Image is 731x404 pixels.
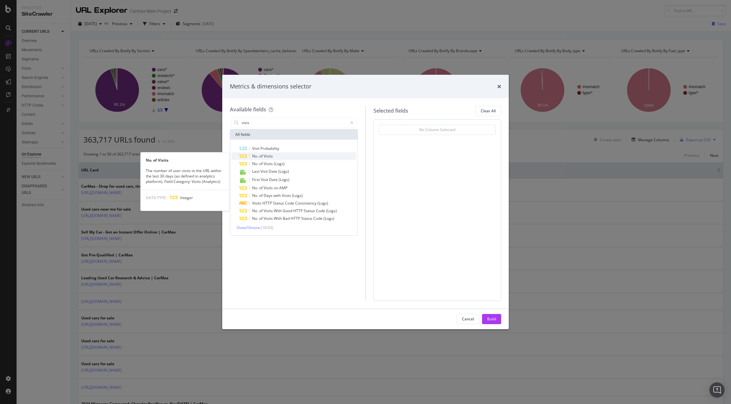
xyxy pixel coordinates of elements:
span: Visits [264,153,273,159]
span: Days [264,193,273,198]
span: Code [285,200,295,206]
span: No. [252,153,259,159]
div: Clear All [481,108,496,114]
span: Date [269,177,279,182]
span: Code [316,208,326,213]
span: (Logs) [326,208,337,213]
div: modal [222,75,509,329]
span: No. [252,216,259,221]
div: Cancel [462,316,474,322]
div: Open Intercom Messenger [709,382,725,398]
span: ( 10 / 33 ) [261,225,273,230]
div: Available fields [230,106,266,113]
span: of [259,161,264,166]
span: (Logs) [279,177,289,182]
div: No. of Visits [141,157,229,163]
button: Clear All [475,106,501,116]
div: All fields [230,129,358,140]
span: (Logs) [274,161,285,166]
span: No. [252,185,259,191]
span: With [274,208,283,213]
div: times [497,82,501,91]
span: of [259,216,264,221]
span: No. [252,193,259,198]
span: of [259,153,264,159]
span: AMP [279,185,287,191]
span: First [252,177,261,182]
span: Status [273,200,285,206]
span: Last [252,169,260,174]
span: HTTP [291,216,301,221]
span: (Logs) [323,216,334,221]
span: HTTP [293,208,304,213]
span: on [274,185,279,191]
button: Build [482,314,501,324]
span: No. [252,208,259,213]
div: Metrics & dimensions selector [230,82,311,91]
span: (Logs) [278,169,289,174]
div: Selected fields [373,107,408,115]
span: Visits [282,193,292,198]
span: Visits [264,185,274,191]
span: Visits [264,161,274,166]
span: of [259,193,264,198]
button: Cancel [457,314,479,324]
div: Build [487,316,496,322]
span: No. [252,161,259,166]
span: Visit [252,146,260,151]
div: No Column Selected [419,127,455,132]
span: Probability [260,146,279,151]
span: Good [283,208,293,213]
span: Visits [252,200,262,206]
span: Status [304,208,316,213]
span: (Logs) [292,193,303,198]
div: The number of user visits to the URL within the last 30 days (as defined in analytics platform). ... [141,168,229,184]
span: Visit [260,169,269,174]
span: Visit [261,177,269,182]
span: Code [313,216,323,221]
input: Search by field name [241,118,347,128]
span: Bad [283,216,291,221]
span: of [259,208,264,213]
span: Show 10 more [237,225,260,230]
span: Visits [264,208,274,213]
span: (Logs) [317,200,328,206]
span: Visits [264,216,274,221]
span: With [274,216,283,221]
span: Consistency [295,200,317,206]
span: Status [301,216,313,221]
span: HTTP [262,200,273,206]
span: with [273,193,282,198]
span: of [259,185,264,191]
span: Date [269,169,278,174]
